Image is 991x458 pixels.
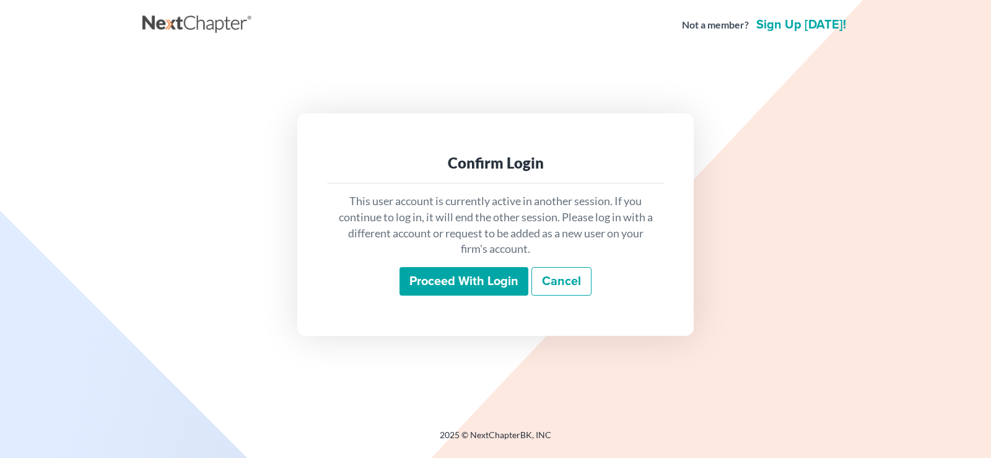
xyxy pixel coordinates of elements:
div: 2025 © NextChapterBK, INC [142,429,849,451]
a: Sign up [DATE]! [754,19,849,31]
a: Cancel [531,267,592,296]
p: This user account is currently active in another session. If you continue to log in, it will end ... [337,193,654,257]
input: Proceed with login [399,267,528,296]
div: Confirm Login [337,153,654,173]
strong: Not a member? [682,18,749,32]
